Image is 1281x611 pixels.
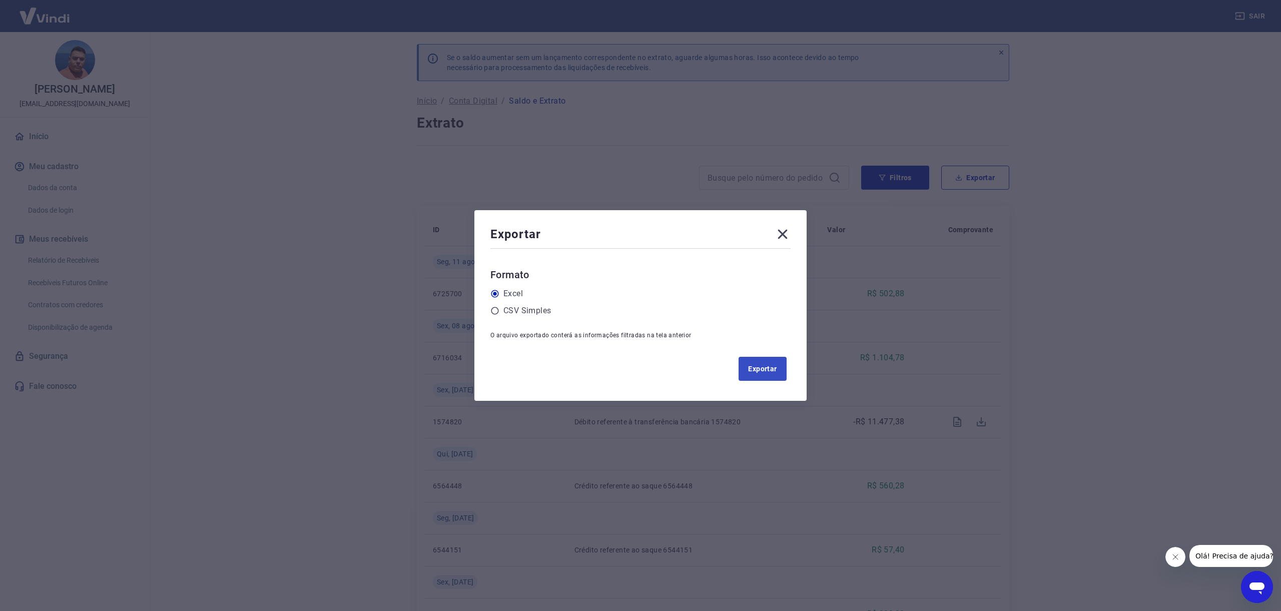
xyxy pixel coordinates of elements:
span: O arquivo exportado conterá as informações filtradas na tela anterior [490,332,692,339]
button: Exportar [739,357,787,381]
div: Exportar [490,226,791,246]
h6: Formato [490,267,791,283]
iframe: Fechar mensagem [1165,547,1185,567]
label: CSV Simples [503,305,551,317]
label: Excel [503,288,523,300]
iframe: Mensagem da empresa [1189,545,1273,567]
iframe: Botão para abrir a janela de mensagens [1241,571,1273,603]
span: Olá! Precisa de ajuda? [6,7,84,15]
